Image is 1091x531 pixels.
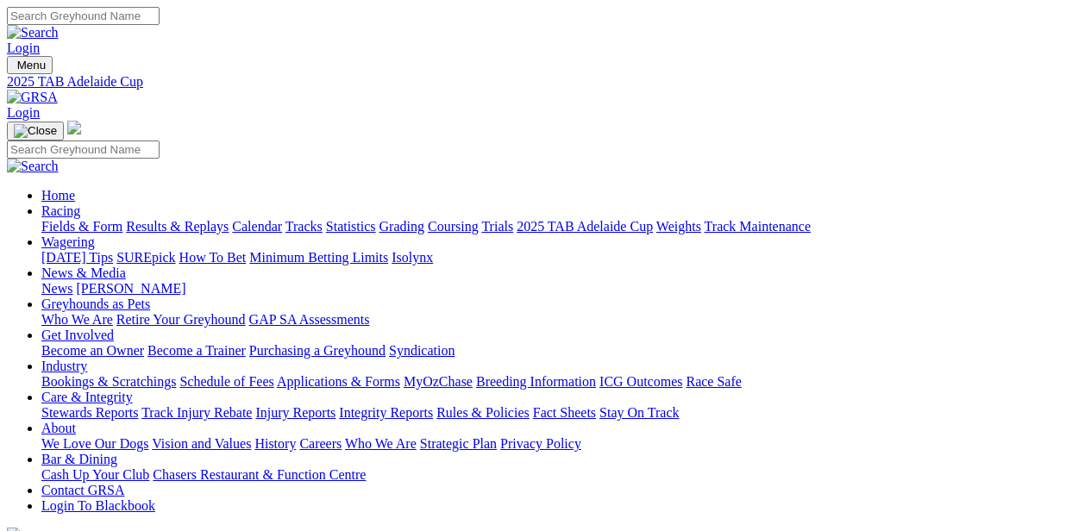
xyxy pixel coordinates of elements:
[436,405,530,420] a: Rules & Policies
[420,436,497,451] a: Strategic Plan
[41,281,1084,297] div: News & Media
[7,122,64,141] button: Toggle navigation
[7,25,59,41] img: Search
[41,343,144,358] a: Become an Owner
[517,219,653,234] a: 2025 TAB Adelaide Cup
[326,219,376,234] a: Statistics
[41,188,75,203] a: Home
[656,219,701,234] a: Weights
[41,405,1084,421] div: Care & Integrity
[7,41,40,55] a: Login
[116,312,246,327] a: Retire Your Greyhound
[17,59,46,72] span: Menu
[41,359,87,373] a: Industry
[126,219,229,234] a: Results & Replays
[41,467,149,482] a: Cash Up Your Club
[339,405,433,420] a: Integrity Reports
[41,390,133,404] a: Care & Integrity
[481,219,513,234] a: Trials
[41,343,1084,359] div: Get Involved
[254,436,296,451] a: History
[41,250,1084,265] div: Wagering
[41,203,80,218] a: Racing
[41,312,113,327] a: Who We Are
[389,343,455,358] a: Syndication
[345,436,417,451] a: Who We Are
[249,250,388,265] a: Minimum Betting Limits
[599,374,682,389] a: ICG Outcomes
[599,405,679,420] a: Stay On Track
[41,498,155,513] a: Login To Blackbook
[476,374,596,389] a: Breeding Information
[404,374,473,389] a: MyOzChase
[379,219,424,234] a: Grading
[41,467,1084,483] div: Bar & Dining
[41,250,113,265] a: [DATE] Tips
[392,250,433,265] a: Isolynx
[7,141,160,159] input: Search
[7,56,53,74] button: Toggle navigation
[153,467,366,482] a: Chasers Restaurant & Function Centre
[152,436,251,451] a: Vision and Values
[41,452,117,466] a: Bar & Dining
[41,297,150,311] a: Greyhounds as Pets
[179,374,273,389] a: Schedule of Fees
[179,250,247,265] a: How To Bet
[299,436,342,451] a: Careers
[7,105,40,120] a: Login
[533,405,596,420] a: Fact Sheets
[41,421,76,435] a: About
[705,219,811,234] a: Track Maintenance
[41,219,122,234] a: Fields & Form
[141,405,252,420] a: Track Injury Rebate
[147,343,246,358] a: Become a Trainer
[41,436,1084,452] div: About
[686,374,741,389] a: Race Safe
[232,219,282,234] a: Calendar
[41,234,95,249] a: Wagering
[249,343,386,358] a: Purchasing a Greyhound
[41,281,72,296] a: News
[7,90,58,105] img: GRSA
[255,405,335,420] a: Injury Reports
[7,74,1084,90] a: 2025 TAB Adelaide Cup
[76,281,185,296] a: [PERSON_NAME]
[41,312,1084,328] div: Greyhounds as Pets
[41,405,138,420] a: Stewards Reports
[116,250,175,265] a: SUREpick
[41,328,114,342] a: Get Involved
[428,219,479,234] a: Coursing
[41,483,124,497] a: Contact GRSA
[41,374,1084,390] div: Industry
[14,124,57,138] img: Close
[41,219,1084,234] div: Racing
[500,436,581,451] a: Privacy Policy
[41,374,176,389] a: Bookings & Scratchings
[41,436,148,451] a: We Love Our Dogs
[41,265,126,280] a: News & Media
[67,121,81,134] img: logo-grsa-white.png
[7,7,160,25] input: Search
[7,159,59,174] img: Search
[277,374,400,389] a: Applications & Forms
[285,219,323,234] a: Tracks
[249,312,370,327] a: GAP SA Assessments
